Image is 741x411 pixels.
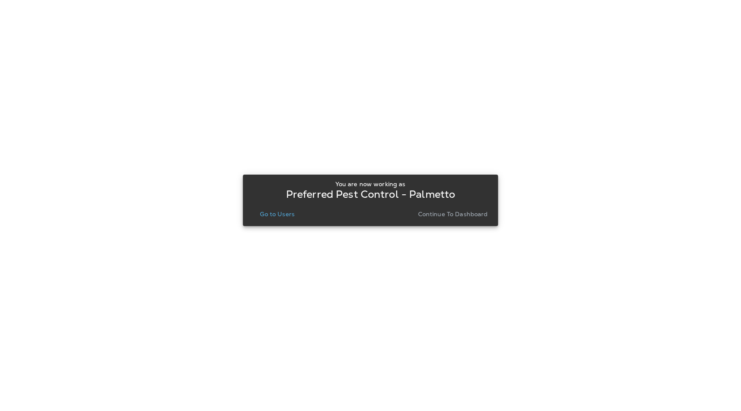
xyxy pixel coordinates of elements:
button: Go to Users [256,208,298,220]
p: Go to Users [260,211,295,218]
p: Preferred Pest Control - Palmetto [286,191,455,198]
p: Continue to Dashboard [418,211,488,218]
p: You are now working as [335,181,405,187]
button: Continue to Dashboard [415,208,491,220]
